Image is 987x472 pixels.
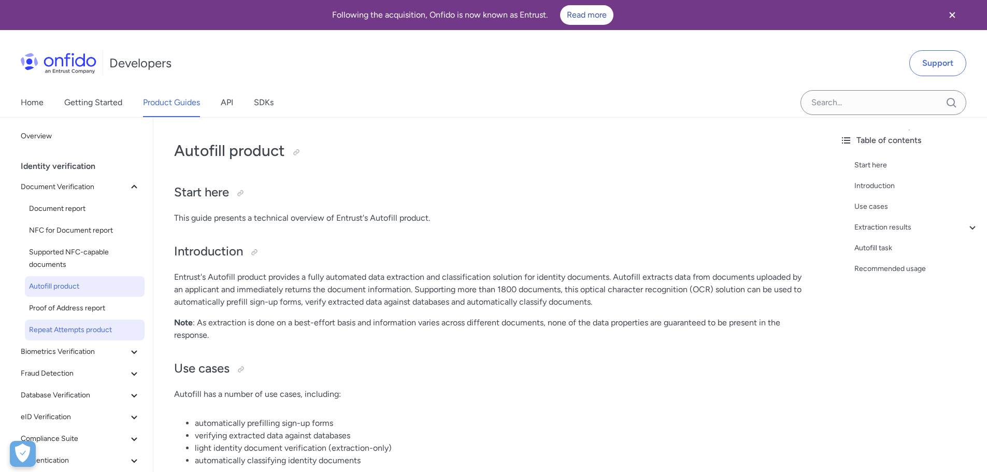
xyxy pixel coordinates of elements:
[10,441,36,467] div: Cookie Preferences
[17,341,145,362] button: Biometrics Verification
[195,430,811,442] li: verifying extracted data against databases
[17,407,145,427] button: eID Verification
[854,201,979,213] a: Use cases
[174,140,811,161] h1: Autofill product
[195,454,811,467] li: automatically classifying identity documents
[21,433,128,445] span: Compliance Suite
[174,360,811,378] h2: Use cases
[174,212,811,224] p: This guide presents a technical overview of Entrust's Autofill product.
[854,221,979,234] a: Extraction results
[12,5,933,25] div: Following the acquisition, Onfido is now known as Entrust.
[21,367,128,380] span: Fraud Detection
[10,441,36,467] button: Open Preferences
[174,184,811,202] h2: Start here
[17,428,145,449] button: Compliance Suite
[21,156,149,177] div: Identity verification
[29,224,140,237] span: NFC for Document report
[174,317,811,341] p: : As extraction is done on a best-effort basis and information varies across different documents,...
[21,454,128,467] span: Authentication
[21,88,44,117] a: Home
[174,271,811,308] p: Entrust's Autofill product provides a fully automated data extraction and classification solution...
[254,88,274,117] a: SDKs
[29,246,140,271] span: Supported NFC-capable documents
[29,280,140,293] span: Autofill product
[29,203,140,215] span: Document report
[195,442,811,454] li: light identity document verification (extraction-only)
[25,198,145,219] a: Document report
[174,243,811,261] h2: Introduction
[21,181,128,193] span: Document Verification
[21,346,128,358] span: Biometrics Verification
[17,363,145,384] button: Fraud Detection
[17,385,145,406] button: Database Verification
[25,298,145,319] a: Proof of Address report
[25,220,145,241] a: NFC for Document report
[25,320,145,340] a: Repeat Attempts product
[17,177,145,197] button: Document Verification
[64,88,122,117] a: Getting Started
[800,90,966,115] input: Onfido search input field
[21,130,140,142] span: Overview
[840,134,979,147] div: Table of contents
[174,318,193,327] strong: Note
[174,388,811,401] p: Autofill has a number of use cases, including:
[21,411,128,423] span: eID Verification
[854,242,979,254] a: Autofill task
[854,159,979,171] a: Start here
[909,50,966,76] a: Support
[560,5,613,25] a: Read more
[946,9,959,21] svg: Close banner
[29,324,140,336] span: Repeat Attempts product
[21,53,96,74] img: Onfido Logo
[17,450,145,471] button: Authentication
[933,2,971,28] button: Close banner
[25,276,145,297] a: Autofill product
[29,302,140,314] span: Proof of Address report
[25,242,145,275] a: Supported NFC-capable documents
[21,389,128,402] span: Database Verification
[17,126,145,147] a: Overview
[195,417,811,430] li: automatically prefilling sign-up forms
[854,180,979,192] a: Introduction
[221,88,233,117] a: API
[109,55,171,71] h1: Developers
[854,263,979,275] a: Recommended usage
[143,88,200,117] a: Product Guides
